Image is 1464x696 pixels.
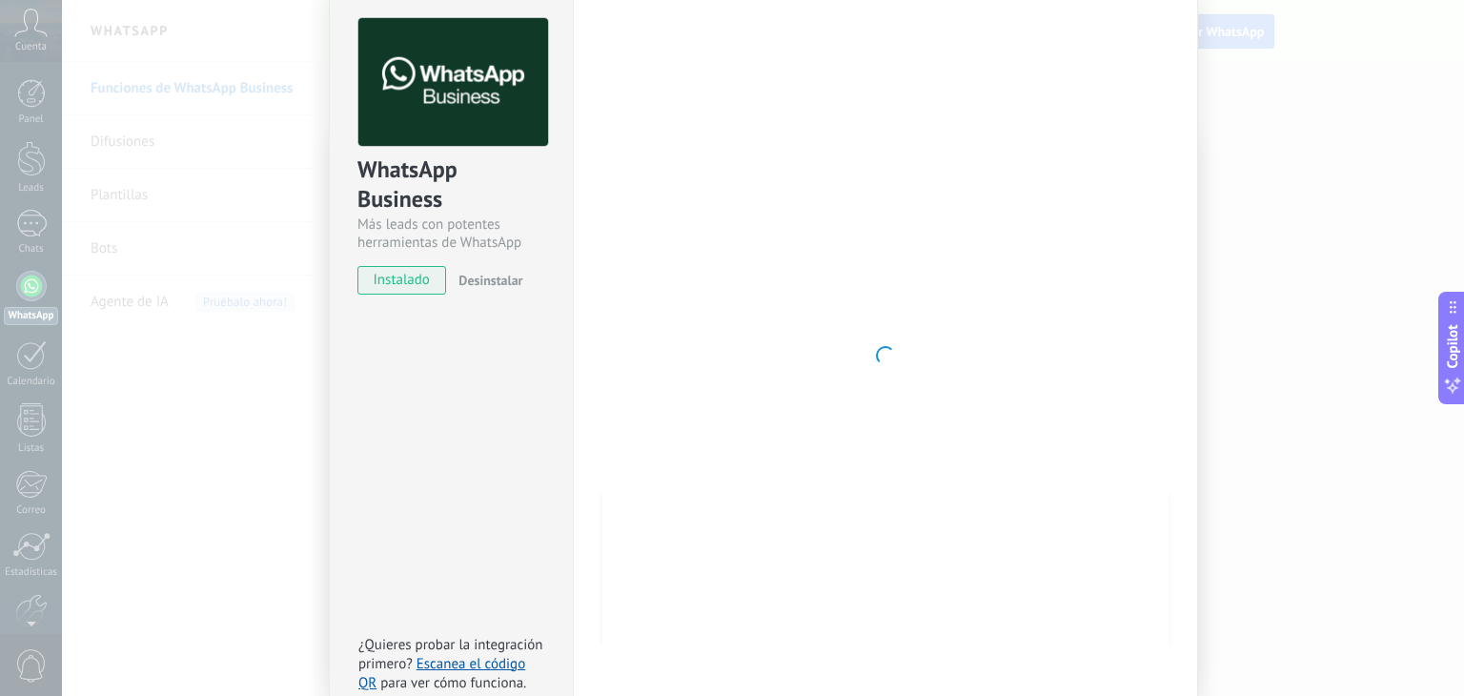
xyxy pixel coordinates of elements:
span: Desinstalar [458,272,522,289]
div: Más leads con potentes herramientas de WhatsApp [357,215,545,252]
span: Copilot [1443,325,1462,369]
span: ¿Quieres probar la integración primero? [358,636,543,673]
a: Escanea el código QR [358,655,525,692]
span: instalado [358,266,445,295]
div: WhatsApp Business [357,154,545,215]
span: para ver cómo funciona. [380,674,526,692]
button: Desinstalar [451,266,522,295]
img: logo_main.png [358,18,548,147]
